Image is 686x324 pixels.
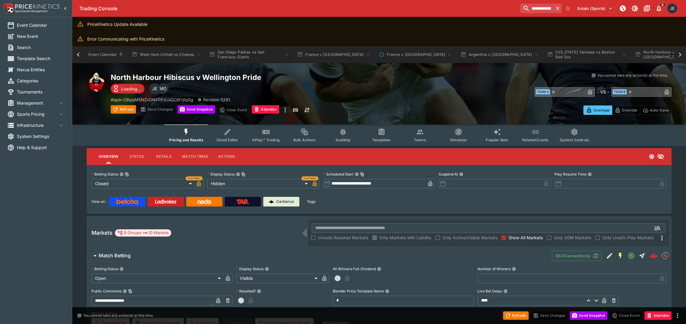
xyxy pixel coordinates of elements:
label: View on : [91,197,107,206]
span: Include Resulted Markets [318,234,368,241]
button: Betting Status [119,267,124,271]
button: Notifications [654,3,664,14]
p: Betting Status [91,266,118,271]
button: San Diego Padres vs San Francisco Giants [206,46,292,63]
span: 2 [659,2,666,8]
span: Pricing and Results [169,138,203,142]
p: Display Status [236,266,264,271]
button: Public CommentsCopy To Clipboard [123,289,127,293]
span: Teams [414,138,426,142]
button: Override [612,105,640,115]
button: Copy To Clipboard [128,289,132,293]
button: Overview [94,149,123,164]
p: Public Comments [91,289,122,294]
p: Display Status [207,172,235,177]
span: Event Calendar [17,22,65,28]
img: Betcha [116,199,138,204]
span: Sports Pricing [17,111,57,117]
label: Tags: [307,197,316,206]
button: more [282,105,289,115]
div: Matthew Oliver [158,83,168,94]
button: Event Calendar [85,46,127,63]
span: Bulk Actions [293,138,316,142]
button: France v Wales [375,46,456,63]
img: logo-cerberus--red.svg [649,252,658,260]
img: PriceKinetics [15,4,60,9]
span: System Settings [17,133,65,139]
span: Related Events [522,138,548,142]
span: Categories [17,78,65,84]
div: James Edlin [149,83,160,94]
button: West Ham United vs Chelsea [128,46,204,63]
svg: Hidden [657,153,664,160]
div: PriceKinetics Update Available [87,19,147,30]
button: Straight [637,250,647,261]
p: Copy To Clipboard [111,96,193,103]
button: more [674,312,681,319]
img: sportingsolutions [662,252,669,259]
span: InPlay™ Trading [252,138,280,142]
p: Cerberus [276,199,294,205]
button: SGM Enabled [615,250,626,261]
p: Revision 5281 [203,96,230,103]
div: Open [91,274,223,283]
button: France v [GEOGRAPHIC_DATA] [294,46,374,63]
button: Refresh [503,311,528,320]
h6: - VS - [597,89,609,95]
button: Send Snapshot [178,105,215,114]
h6: Match Betting [99,252,131,259]
img: Neds [197,199,211,204]
button: Open [626,250,637,261]
button: Display StatusCopy To Clipboard [236,172,240,176]
button: Overtype [583,105,612,115]
a: Cerberus [263,197,299,206]
p: All Winners Full-Dividend [333,266,376,271]
p: Scheduled Start [323,172,354,177]
button: Resulted? [257,289,261,293]
img: PriceKinetics Logo [2,2,14,14]
div: Error Communicating with PriceKinetics [87,33,164,44]
button: 833Transaction(s) [552,251,602,261]
p: You cannot take any action(s) at this time. [597,73,668,78]
span: Infrastructure [17,122,57,128]
button: Send Snapshot [570,311,607,320]
button: No Bookmarks [563,4,573,13]
div: Hidden [207,179,310,188]
button: Abandon [252,105,279,114]
button: Copy To Clipboard [241,172,246,176]
span: System Controls [560,138,589,142]
span: Management [17,100,57,106]
span: Only Active/Visible Markets [443,234,497,241]
span: Nexus Entities [17,66,65,73]
svg: More [658,234,666,242]
button: Actions [213,149,240,164]
button: Refresh [111,105,136,114]
span: Search [17,44,65,50]
span: Template Search [17,55,65,62]
button: Edit Detail [604,250,615,261]
button: Copy To Clipboard [125,172,129,176]
button: [US_STATE] Yankees vs Boston Red Sox [544,46,630,63]
span: Team B [613,89,627,94]
button: NOT Connected to PK [617,3,628,14]
span: Detail Editor [217,138,238,142]
a: 1599cb2b-5d7a-49d6-aadf-f98c7d42073b [647,250,660,262]
button: Live Bet Delay [503,289,508,293]
button: Details [150,149,177,164]
button: Betting StatusCopy To Clipboard [119,172,124,176]
span: Tournaments [17,89,65,95]
img: TabNZ [236,199,249,204]
span: Only SGM Markets [554,234,591,241]
div: Closed [91,179,194,188]
p: Play Resume Time [555,172,586,177]
p: Suspend At [439,172,458,177]
button: Status [123,149,150,164]
div: James Edlin [667,4,677,13]
button: Match Betting [87,250,552,262]
h2: Copy To Clipboard [111,73,391,82]
div: Visible [236,274,320,283]
button: Scheduled StartCopy To Clipboard [355,172,359,176]
h5: Markets [91,229,113,236]
img: Ladbrokes [155,199,177,204]
button: Match Times [177,149,213,164]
